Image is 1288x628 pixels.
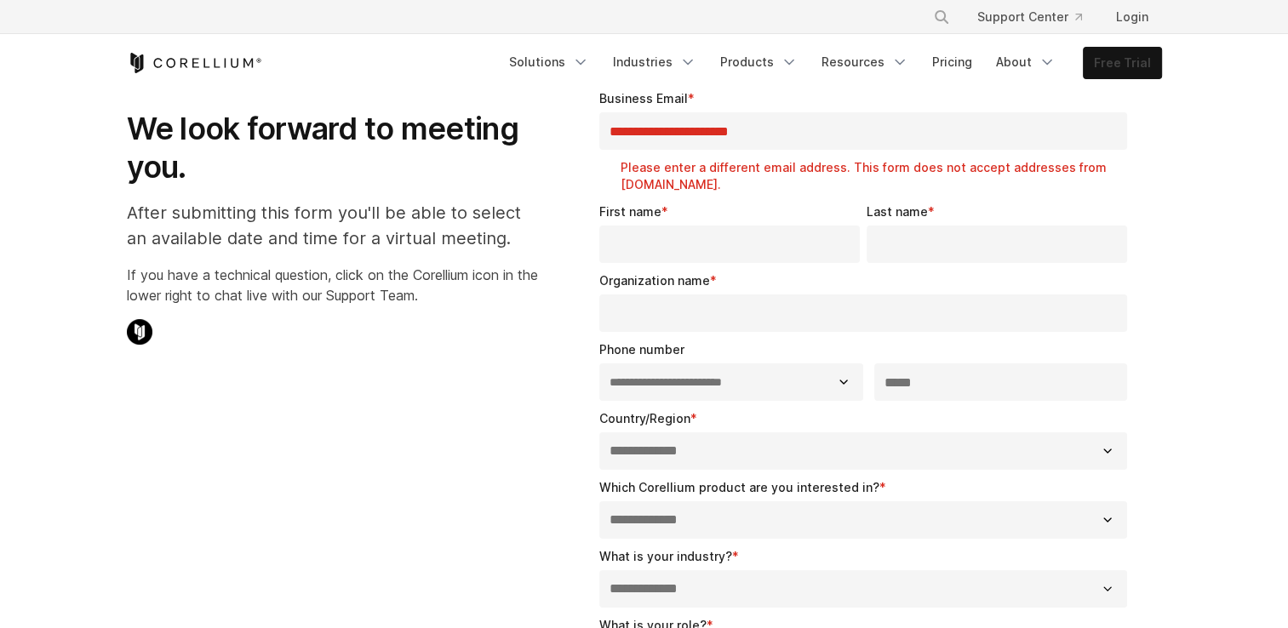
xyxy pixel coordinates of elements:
[811,47,919,77] a: Resources
[922,47,982,77] a: Pricing
[599,342,684,357] span: Phone number
[599,91,688,106] span: Business Email
[599,549,732,563] span: What is your industry?
[127,319,152,345] img: Corellium Chat Icon
[1084,48,1161,78] a: Free Trial
[599,480,879,494] span: Which Corellium product are you interested in?
[599,204,661,219] span: First name
[603,47,707,77] a: Industries
[986,47,1066,77] a: About
[1102,2,1162,32] a: Login
[127,53,262,73] a: Corellium Home
[127,265,538,305] p: If you have a technical question, click on the Corellium icon in the lower right to chat live wit...
[867,204,928,219] span: Last name
[599,273,710,288] span: Organization name
[499,47,1162,79] div: Navigation Menu
[710,47,808,77] a: Products
[127,110,538,186] h1: We look forward to meeting you.
[499,47,599,77] a: Solutions
[599,411,690,425] span: Country/Region
[964,2,1096,32] a: Support Center
[127,200,538,251] p: After submitting this form you'll be able to select an available date and time for a virtual meet...
[926,2,957,32] button: Search
[913,2,1162,32] div: Navigation Menu
[621,159,1135,193] label: Please enter a different email address. This form does not accept addresses from [DOMAIN_NAME].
